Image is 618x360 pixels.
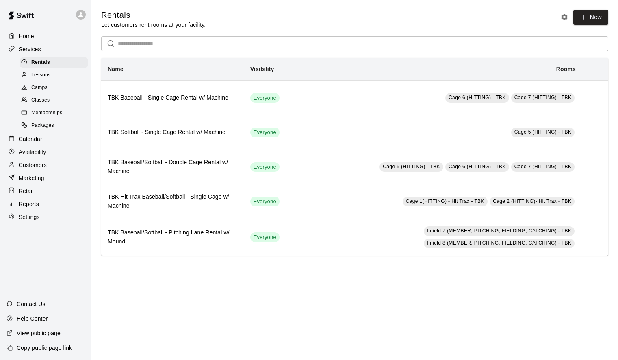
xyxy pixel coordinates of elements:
[31,109,62,117] span: Memberships
[427,240,572,246] span: Infield 8 (MEMBER, PITCHING, FIELDING, CATCHING) - TBK
[19,213,40,221] p: Settings
[514,164,572,169] span: Cage 7 (HITTING) - TBK
[7,198,85,210] a: Reports
[20,120,88,131] div: Packages
[514,95,572,100] span: Cage 7 (HITTING) - TBK
[383,164,440,169] span: Cage 5 (HITTING) - TBK
[7,146,85,158] a: Availability
[573,10,608,25] a: New
[250,198,280,206] span: Everyone
[406,198,484,204] span: Cage 1(HITTING) - Hit Trax - TBK
[20,82,91,94] a: Camps
[31,121,54,130] span: Packages
[20,95,88,106] div: Classes
[514,129,572,135] span: Cage 5 (HITTING) - TBK
[7,133,85,145] a: Calendar
[7,211,85,223] a: Settings
[250,66,274,72] b: Visibility
[19,200,39,208] p: Reports
[108,128,237,137] h6: TBK Softball - Single Cage Rental w/ Machine
[17,314,48,323] p: Help Center
[31,96,50,104] span: Classes
[19,45,41,53] p: Services
[19,32,34,40] p: Home
[20,94,91,107] a: Classes
[17,344,72,352] p: Copy public page link
[108,193,237,210] h6: TBK Hit Trax Baseball/Softball - Single Cage w/ Machine
[17,329,61,337] p: View public page
[19,187,34,195] p: Retail
[19,174,44,182] p: Marketing
[7,172,85,184] a: Marketing
[19,135,42,143] p: Calendar
[556,66,576,72] b: Rooms
[19,148,46,156] p: Availability
[250,94,280,102] span: Everyone
[20,69,88,81] div: Lessons
[31,59,50,67] span: Rentals
[20,56,91,69] a: Rentals
[427,228,572,234] span: Infield 7 (MEMBER, PITCHING, FIELDING, CATCHING) - TBK
[101,10,206,21] h5: Rentals
[449,95,506,100] span: Cage 6 (HITTING) - TBK
[101,21,206,29] p: Let customers rent rooms at your facility.
[19,161,47,169] p: Customers
[108,66,124,72] b: Name
[20,57,88,68] div: Rentals
[250,162,280,172] div: This service is visible to all of your customers
[250,129,280,137] span: Everyone
[493,198,571,204] span: Cage 2 (HITTING)- Hit Trax - TBK
[7,185,85,197] a: Retail
[250,93,280,103] div: This service is visible to all of your customers
[250,234,280,241] span: Everyone
[20,107,91,119] a: Memberships
[20,119,91,132] a: Packages
[250,128,280,137] div: This service is visible to all of your customers
[558,11,570,23] button: Rental settings
[7,43,85,55] a: Services
[101,58,608,256] table: simple table
[108,158,237,176] h6: TBK Baseball/Softball - Double Cage Rental w/ Machine
[250,232,280,242] div: This service is visible to all of your customers
[31,84,48,92] span: Camps
[20,107,88,119] div: Memberships
[108,93,237,102] h6: TBK Baseball - Single Cage Rental w/ Machine
[31,71,51,79] span: Lessons
[20,69,91,81] a: Lessons
[250,197,280,206] div: This service is visible to all of your customers
[449,164,506,169] span: Cage 6 (HITTING) - TBK
[7,30,85,42] a: Home
[108,228,237,246] h6: TBK Baseball/Softball - Pitching Lane Rental w/ Mound
[20,82,88,93] div: Camps
[17,300,46,308] p: Contact Us
[250,163,280,171] span: Everyone
[7,159,85,171] a: Customers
